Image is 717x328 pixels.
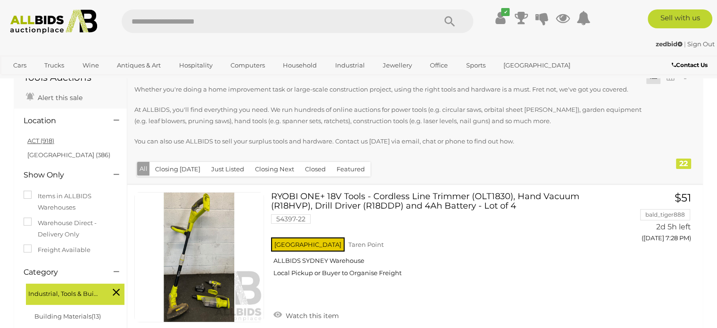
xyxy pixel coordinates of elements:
b: Contact Us [672,61,708,68]
a: Wine [76,58,105,73]
span: | [684,40,686,48]
a: [GEOGRAPHIC_DATA] [497,58,577,73]
label: Items in ALLBIDS Warehouses [24,191,117,213]
span: Alert this sale [35,93,82,102]
i: ✔ [501,8,510,16]
h4: Location [24,117,99,125]
button: All [137,162,150,176]
a: Cars [7,58,33,73]
button: Closing [DATE] [149,162,206,177]
p: Whether you're doing a home improvement task or large-scale construction project, using the right... [134,84,642,95]
button: Closing Next [249,162,300,177]
a: ACT (918) [27,137,54,144]
a: RYOBI ONE+ 18V Tools - Cordless Line Trimmer (OLT1830), Hand Vacuum (R18HVP), Drill Driver (R18DD... [278,192,600,284]
a: Household [277,58,323,73]
a: Watch this item [271,308,341,322]
span: Watch this item [283,311,339,320]
label: Warehouse Direct - Delivery Only [24,218,117,240]
h4: Category [24,268,99,277]
a: [GEOGRAPHIC_DATA] (386) [27,151,110,159]
span: Industrial, Tools & Building Supplies [28,286,99,299]
a: Computers [224,58,271,73]
h4: Show Only [24,171,99,179]
p: At ALLBIDS, you'll find everything you need. We run hundreds of online auctions for power tools (... [134,104,642,126]
a: Sell with us [648,9,712,28]
a: Office [424,58,454,73]
span: $51 [675,191,691,204]
a: Antiques & Art [111,58,167,73]
a: Industrial [329,58,371,73]
span: (13) [91,312,101,320]
a: $51 bald_tiger888 2d 5h left ([DATE] 7:28 PM) [614,192,694,247]
img: Allbids.com.au [5,9,102,34]
a: Jewellery [377,58,418,73]
a: Alert this sale [24,90,85,104]
button: Search [426,9,473,33]
a: Building Materials(13) [34,312,101,320]
button: Closed [299,162,331,177]
h1: Tools Auctions [24,72,117,83]
a: Sports [460,58,492,73]
a: Hospitality [173,58,219,73]
a: zedbid [656,40,684,48]
button: Featured [331,162,371,177]
label: Freight Available [24,244,91,255]
a: Contact Us [672,60,710,70]
a: Sign Out [687,40,715,48]
a: Trucks [38,58,70,73]
a: ✔ [493,9,507,26]
strong: zedbid [656,40,683,48]
button: Just Listed [206,162,250,177]
div: 22 [676,159,691,169]
p: You can also use ALLBIDS to sell your surplus tools and hardware. Contact us [DATE] via email, ch... [134,136,642,147]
